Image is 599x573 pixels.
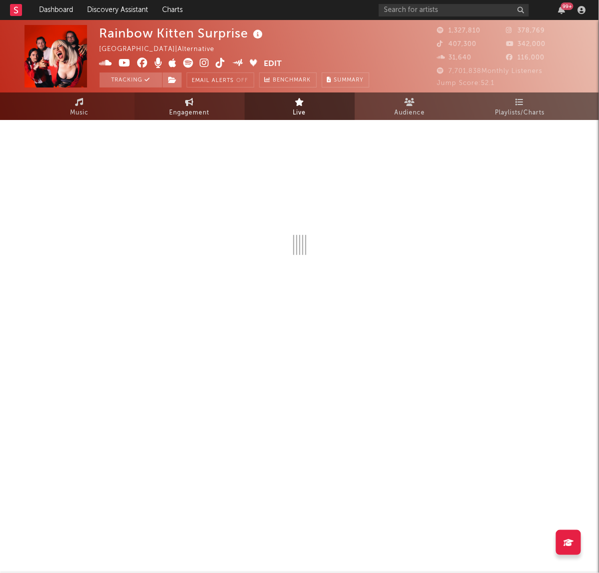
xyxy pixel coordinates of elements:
[70,107,89,119] span: Music
[273,74,311,86] span: Benchmark
[437,68,543,74] span: 7,701,838 Monthly Listeners
[293,107,306,119] span: Live
[259,72,317,87] a: Benchmark
[495,107,544,119] span: Playlists/Charts
[437,41,477,47] span: 407,300
[170,107,210,119] span: Engagement
[437,80,495,86] span: Jump Score: 52.1
[135,92,245,120] a: Engagement
[100,25,266,41] div: Rainbow Kitten Surprise
[355,92,465,120] a: Audience
[506,41,545,47] span: 342,000
[237,78,249,83] em: Off
[558,6,565,14] button: 99+
[465,92,575,120] a: Playlists/Charts
[25,92,135,120] a: Music
[245,92,355,120] a: Live
[437,54,472,61] span: 31,640
[334,77,364,83] span: Summary
[187,72,254,87] button: Email AlertsOff
[379,4,529,16] input: Search for artists
[506,54,544,61] span: 116,000
[100,72,162,87] button: Tracking
[100,43,226,55] div: [GEOGRAPHIC_DATA] | Alternative
[437,27,481,34] span: 1,327,810
[264,58,282,70] button: Edit
[561,2,573,10] div: 99 +
[322,72,369,87] button: Summary
[506,27,545,34] span: 378,769
[394,107,425,119] span: Audience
